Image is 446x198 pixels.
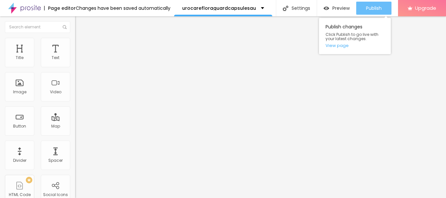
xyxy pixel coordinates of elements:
[182,6,256,10] p: urocarefloraguardcapsulesau
[283,6,288,11] img: Icone
[317,2,356,15] button: Preview
[50,90,61,94] div: Video
[326,32,384,41] span: Click Publish to go live with your latest changes.
[332,6,350,11] span: Preview
[13,158,26,163] div: Divider
[48,158,63,163] div: Spacer
[13,90,26,94] div: Image
[5,21,70,33] input: Search element
[75,16,446,198] iframe: Editor
[13,124,26,129] div: Button
[324,6,329,11] img: view-1.svg
[63,25,67,29] img: Icone
[319,18,391,54] div: Publish changes
[44,6,76,10] div: Page editor
[51,124,60,129] div: Map
[52,55,59,60] div: Text
[43,192,68,197] div: Social Icons
[9,192,31,197] div: HTML Code
[366,6,382,11] span: Publish
[326,43,384,48] a: View page
[16,55,24,60] div: Title
[415,5,436,11] span: Upgrade
[76,6,170,10] div: Changes have been saved automatically
[356,2,391,15] button: Publish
